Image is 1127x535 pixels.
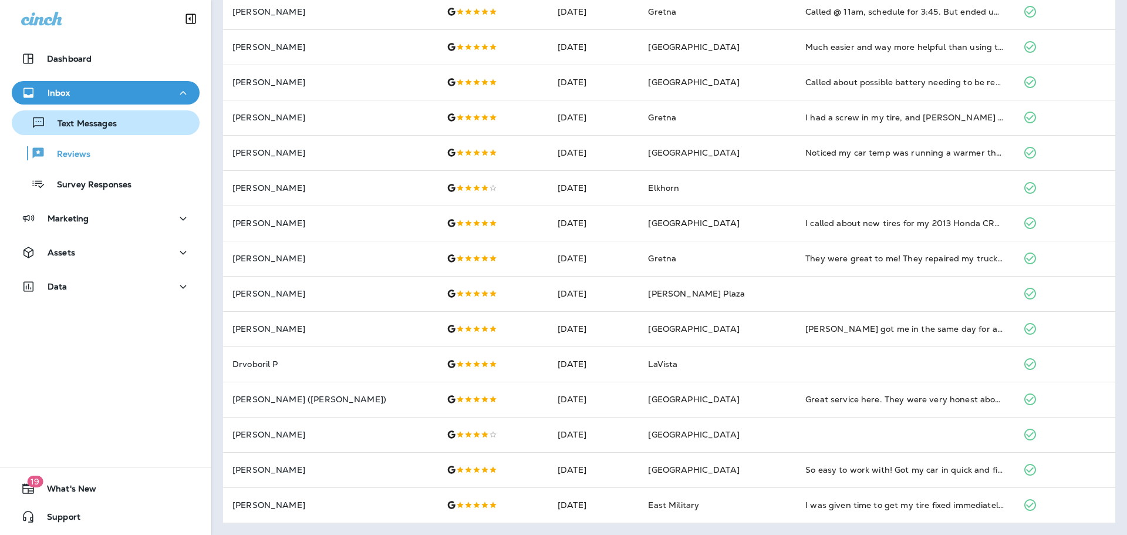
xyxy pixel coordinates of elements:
p: Survey Responses [45,180,131,191]
p: Dashboard [47,54,92,63]
span: [GEOGRAPHIC_DATA] [648,465,739,475]
td: [DATE] [548,29,639,65]
span: Gretna [648,253,676,264]
td: [DATE] [548,346,639,382]
div: They were great to me! They repaired my truck when another shop said it wasn’t possible. They als... [805,253,1004,264]
span: Support [35,512,80,526]
td: [DATE] [548,135,639,170]
span: Gretna [648,112,676,123]
span: [GEOGRAPHIC_DATA] [648,218,739,228]
span: Elkhorn [648,183,679,193]
td: [DATE] [548,65,639,100]
span: [GEOGRAPHIC_DATA] [648,77,739,88]
div: I called about new tires for my 2013 Honda CRV at noon. They informed me they had tires. I asked ... [805,217,1004,229]
td: [DATE] [548,417,639,452]
p: [PERSON_NAME] ([PERSON_NAME]) [232,395,428,404]
p: [PERSON_NAME] [232,42,428,52]
button: Collapse Sidebar [174,7,207,31]
td: [DATE] [548,100,639,135]
p: [PERSON_NAME] [232,430,428,439]
button: Dashboard [12,47,200,70]
td: [DATE] [548,241,639,276]
div: Jim got me in the same day for an oil change. Super professional crew! [805,323,1004,335]
td: [DATE] [548,206,639,241]
td: [DATE] [548,382,639,417]
p: [PERSON_NAME] [232,218,428,228]
button: Marketing [12,207,200,230]
div: Great service here. They were very honest about what was going on with my vehicle and got it done... [805,393,1004,405]
div: Called @ 11am, schedule for 3:45. But ended up getting there early @ 2pm and they got me in right... [805,6,1004,18]
td: [DATE] [548,487,639,523]
button: Survey Responses [12,171,200,196]
p: Reviews [45,149,90,160]
button: 19What's New [12,477,200,500]
button: Support [12,505,200,529]
span: [GEOGRAPHIC_DATA] [648,324,739,334]
span: Gretna [648,6,676,17]
p: [PERSON_NAME] [232,289,428,298]
span: What's New [35,484,96,498]
p: Drvoboril P [232,359,428,369]
p: Text Messages [46,119,117,130]
span: [GEOGRAPHIC_DATA] [648,394,739,405]
div: I had a screw in my tire, and James and his team got me in immediately. They patched it quickly a... [805,112,1004,123]
span: East Military [648,500,699,510]
p: [PERSON_NAME] [232,113,428,122]
div: I was given time to get my tire fixed immediately. Because the screw did not puncture the tire I ... [805,499,1004,511]
p: Data [48,282,68,291]
td: [DATE] [548,170,639,206]
button: Inbox [12,81,200,105]
span: [PERSON_NAME] Plaza [648,288,745,299]
button: Assets [12,241,200,264]
div: Much easier and way more helpful than using the new car dealership shops. Fast, too [805,41,1004,53]
button: Data [12,275,200,298]
td: [DATE] [548,276,639,311]
div: So easy to work with! Got my car in quick and fixed my tire for a very affordable price. I would ... [805,464,1004,476]
p: Assets [48,248,75,257]
p: [PERSON_NAME] [232,500,428,510]
span: [GEOGRAPHIC_DATA] [648,42,739,52]
span: [GEOGRAPHIC_DATA] [648,147,739,158]
span: 19 [27,476,43,487]
p: [PERSON_NAME] [232,254,428,263]
td: [DATE] [548,311,639,346]
span: LaVista [648,359,677,369]
button: Text Messages [12,110,200,135]
div: Noticed my car temp was running a warmer than usual so I took it to Jensen Tire with no appointme... [805,147,1004,159]
p: [PERSON_NAME] [232,324,428,334]
p: [PERSON_NAME] [232,183,428,193]
p: Inbox [48,88,70,97]
div: Called about possible battery needing to be replaced, Andrew got me right in and checked everythi... [805,76,1004,88]
p: [PERSON_NAME] [232,465,428,475]
button: Reviews [12,141,200,166]
span: [GEOGRAPHIC_DATA] [648,429,739,440]
p: Marketing [48,214,89,223]
p: [PERSON_NAME] [232,78,428,87]
td: [DATE] [548,452,639,487]
p: [PERSON_NAME] [232,148,428,157]
p: [PERSON_NAME] [232,7,428,16]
